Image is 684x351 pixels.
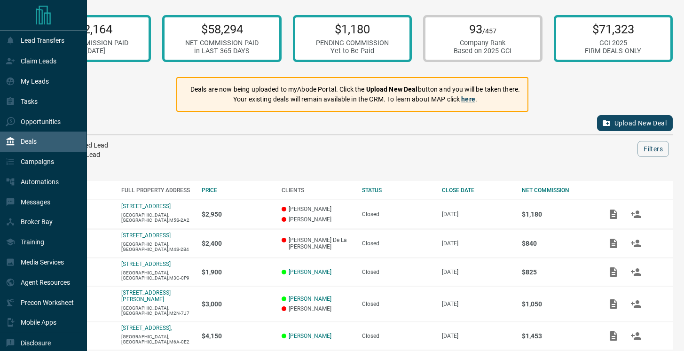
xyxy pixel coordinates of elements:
[316,22,389,36] p: $1,180
[282,206,352,212] p: [PERSON_NAME]
[202,211,272,218] p: $2,950
[625,240,647,246] span: Match Clients
[190,85,520,94] p: Deals are now being uploaded to myAbode Portal. Click the button and you will be taken there.
[55,22,128,36] p: $52,164
[585,39,641,47] div: GCI 2025
[362,333,432,339] div: Closed
[625,211,647,217] span: Match Clients
[316,47,389,55] div: Yet to Be Paid
[625,332,647,339] span: Match Clients
[289,296,331,302] a: [PERSON_NAME]
[282,305,352,312] p: [PERSON_NAME]
[121,242,192,252] p: [GEOGRAPHIC_DATA],[GEOGRAPHIC_DATA],M4S-2B4
[190,94,520,104] p: Your existing deals will remain available in the CRM. To learn about MAP click .
[121,203,171,210] a: [STREET_ADDRESS]
[442,187,512,194] div: CLOSE DATE
[602,300,625,307] span: Add / View Documents
[121,187,192,194] div: FULL PROPERTY ADDRESS
[121,289,171,303] a: [STREET_ADDRESS][PERSON_NAME]
[282,216,352,223] p: [PERSON_NAME]
[602,268,625,275] span: Add / View Documents
[185,39,259,47] div: NET COMMISSION PAID
[366,86,418,93] strong: Upload New Deal
[121,232,171,239] a: [STREET_ADDRESS]
[585,47,641,55] div: FIRM DEALS ONLY
[185,22,259,36] p: $58,294
[602,332,625,339] span: Add / View Documents
[522,268,592,276] p: $825
[442,211,512,218] p: [DATE]
[121,325,172,331] a: [STREET_ADDRESS],
[522,332,592,340] p: $1,453
[597,115,673,131] button: Upload New Deal
[454,47,511,55] div: Based on 2025 GCI
[454,39,511,47] div: Company Rank
[442,240,512,247] p: [DATE]
[121,261,171,267] a: [STREET_ADDRESS]
[442,301,512,307] p: [DATE]
[289,269,331,275] a: [PERSON_NAME]
[121,305,192,316] p: [GEOGRAPHIC_DATA],[GEOGRAPHIC_DATA],M2N-7J7
[202,187,272,194] div: PRICE
[185,47,259,55] div: in LAST 365 DAYS
[602,211,625,217] span: Add / View Documents
[454,22,511,36] p: 93
[202,332,272,340] p: $4,150
[637,141,669,157] button: Filters
[602,240,625,246] span: Add / View Documents
[202,268,272,276] p: $1,900
[442,333,512,339] p: [DATE]
[316,39,389,47] div: PENDING COMMISSION
[362,211,432,218] div: Closed
[522,211,592,218] p: $1,180
[625,300,647,307] span: Match Clients
[522,300,592,308] p: $1,050
[362,301,432,307] div: Closed
[202,240,272,247] p: $2,400
[362,269,432,275] div: Closed
[289,333,331,339] a: [PERSON_NAME]
[121,212,192,223] p: [GEOGRAPHIC_DATA],[GEOGRAPHIC_DATA],M5S-2A2
[625,268,647,275] span: Match Clients
[522,240,592,247] p: $840
[55,39,128,47] div: NET COMMISSION PAID
[585,22,641,36] p: $71,323
[282,187,352,194] div: CLIENTS
[461,95,475,103] a: here
[442,269,512,275] p: [DATE]
[522,187,592,194] div: NET COMMISSION
[362,240,432,247] div: Closed
[282,237,352,250] p: [PERSON_NAME] De La [PERSON_NAME]
[482,27,496,35] span: /457
[55,47,128,55] div: in [DATE]
[202,300,272,308] p: $3,000
[121,334,192,344] p: [GEOGRAPHIC_DATA],[GEOGRAPHIC_DATA],M6A-0E2
[121,270,192,281] p: [GEOGRAPHIC_DATA],[GEOGRAPHIC_DATA],M3C-0P9
[362,187,432,194] div: STATUS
